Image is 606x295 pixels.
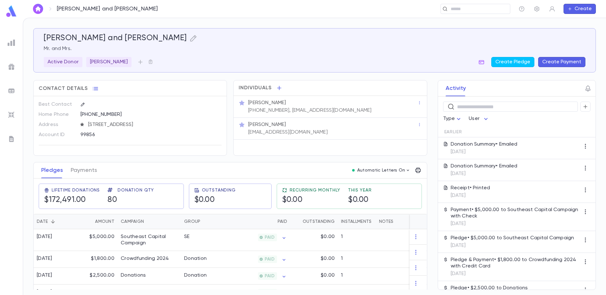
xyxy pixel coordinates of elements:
div: Campaign [121,214,144,229]
p: Payment • $5,000.00 to Southeast Capital Campaign with Check [451,207,580,219]
p: Pledge & Payment • $1,800.00 to Crowdfunding 2024 with Credit Card [451,257,580,269]
img: logo [5,5,18,17]
p: [PERSON_NAME] [248,122,286,128]
p: [PERSON_NAME] [248,100,286,106]
img: letters_grey.7941b92b52307dd3b8a917253454ce1c.svg [8,135,15,143]
div: [PHONE_NUMBER] [81,110,222,119]
span: User [469,116,480,121]
div: [DATE] [37,234,52,240]
button: Sort [48,217,58,227]
div: User [469,113,490,125]
div: SE [184,234,190,240]
div: Southeast Capital Campaign [121,234,178,246]
p: [DATE] [451,271,580,277]
div: [DATE] [37,272,52,279]
p: [PERSON_NAME] [90,59,128,65]
div: $1,800.00 [76,251,118,268]
div: 1 [338,229,376,251]
p: [DATE] [451,221,580,227]
div: Paid [278,214,287,229]
div: Crowdfunding 2024 [121,255,169,262]
p: Active Donor [48,59,79,65]
p: $0.00 [321,255,335,262]
p: Donation Summary • Emailed [451,163,518,169]
p: Best Contact [39,99,75,110]
span: PAID [262,273,277,279]
h5: $172,491.00 [44,195,100,205]
p: Receipt • Printed [451,185,490,191]
div: Notes [379,214,393,229]
p: Account ID [39,130,75,140]
h5: $0.00 [348,195,372,205]
div: Outstanding [290,214,338,229]
img: home_white.a664292cf8c1dea59945f0da9f25487c.svg [34,6,42,11]
span: This Year [348,188,372,193]
p: Pledge • $2,500.00 to Donations [451,285,528,291]
button: Create [564,4,596,14]
span: Earlier [444,129,462,135]
span: Type [443,116,455,121]
span: Individuals [239,85,272,91]
h5: $0.00 [194,195,236,205]
div: Notes [376,214,455,229]
div: Campaign [118,214,181,229]
p: Mr. and Mrs. [44,46,585,52]
div: 1 [338,251,376,268]
div: $5,000.00 [76,229,118,251]
div: Donations [121,272,146,279]
h5: 80 [107,195,154,205]
div: Date [37,214,48,229]
img: imports_grey.530a8a0e642e233f2baf0ef88e8c9fcb.svg [8,111,15,119]
img: batches_grey.339ca447c9d9533ef1741baa751efc33.svg [8,87,15,95]
p: Pledge • $5,000.00 to Southeast Capital Campaign [451,235,574,241]
p: [PERSON_NAME] and [PERSON_NAME] [57,5,158,12]
button: Create Payment [538,57,585,67]
div: [DATE] [37,255,52,262]
img: campaigns_grey.99e729a5f7ee94e3726e6486bddda8f1.svg [8,63,15,71]
p: [DATE] [451,242,574,249]
div: [PERSON_NAME] [86,57,132,67]
div: Installments [338,214,376,229]
button: Automatic Letters On [350,166,413,175]
div: Amount [95,214,114,229]
div: Donation [184,255,207,262]
p: Donation Summary • Emailed [451,141,518,147]
p: $0.00 [321,234,335,240]
div: Outstanding [303,214,335,229]
h5: [PERSON_NAME] and [PERSON_NAME] [44,34,187,43]
div: Group [181,214,229,229]
span: Recurring Monthly [290,188,340,193]
span: PAID [262,257,277,262]
p: [DATE] [451,192,490,199]
p: [EMAIL_ADDRESS][DOMAIN_NAME] [248,129,327,135]
div: Date [34,214,76,229]
div: $2,500.00 [76,268,118,285]
span: Lifetime Donations [52,188,100,193]
p: Address [39,120,75,130]
div: Type [443,113,463,125]
div: 1 [338,268,376,285]
span: Outstanding [202,188,236,193]
span: Donation Qty [118,188,154,193]
p: [DATE] [451,171,518,177]
h5: $0.00 [282,195,340,205]
span: Contact Details [39,85,88,92]
div: 99856 [81,130,190,139]
div: Active Donor [44,57,82,67]
button: Create Pledge [491,57,534,67]
button: Payments [71,162,97,178]
div: Amount [76,214,118,229]
p: [DATE] [451,149,518,155]
p: $0.00 [321,272,335,279]
button: Pledges [41,162,63,178]
div: Paid [229,214,290,229]
p: [PHONE_NUMBER], [EMAIL_ADDRESS][DOMAIN_NAME] [248,107,371,114]
img: reports_grey.c525e4749d1bce6a11f5fe2a8de1b229.svg [8,39,15,47]
span: [STREET_ADDRESS] [86,122,222,128]
div: Group [184,214,200,229]
div: Installments [341,214,371,229]
p: Automatic Letters On [357,168,405,173]
p: Home Phone [39,110,75,120]
span: PAID [262,235,277,240]
div: Donation [184,272,207,279]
